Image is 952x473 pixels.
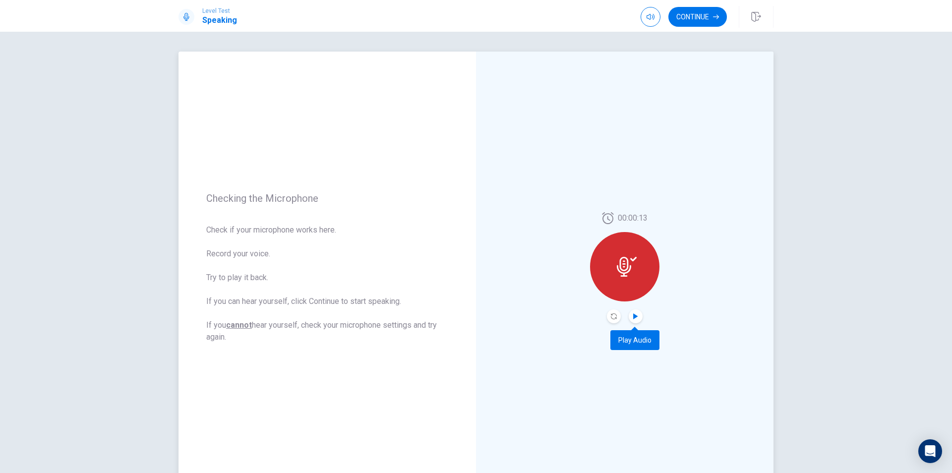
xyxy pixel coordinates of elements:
[607,309,621,323] button: Record Again
[202,7,237,14] span: Level Test
[618,212,648,224] span: 00:00:13
[206,224,448,343] span: Check if your microphone works here. Record your voice. Try to play it back. If you can hear your...
[610,330,659,350] div: Play Audio
[202,14,237,26] h1: Speaking
[668,7,727,27] button: Continue
[629,309,643,323] button: Play Audio
[206,192,448,204] span: Checking the Microphone
[918,439,942,463] div: Open Intercom Messenger
[226,320,252,330] u: cannot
